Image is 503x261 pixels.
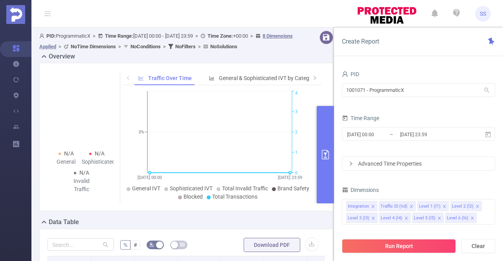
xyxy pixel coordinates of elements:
[346,201,377,211] li: Integration
[161,44,168,49] span: >
[6,5,25,24] img: Protected Media
[49,52,75,61] h2: Overview
[346,129,410,140] input: Start date
[442,204,446,209] i: icon: close
[371,216,375,221] i: icon: close
[447,213,468,223] div: Level 6 (l6)
[342,38,379,45] span: Create Report
[470,216,474,221] i: icon: close
[379,213,411,223] li: Level 4 (l4)
[49,217,79,227] h2: Data Table
[139,130,144,135] tspan: 0%
[404,216,408,221] i: icon: close
[170,185,213,192] span: Sophisticated IVT
[66,177,97,193] div: Invalid Traffic
[123,242,127,248] span: %
[149,242,154,247] i: icon: bg-colors
[193,33,200,39] span: >
[148,75,192,81] span: Traffic Over Time
[342,239,456,253] button: Run Report
[212,193,257,200] span: Total Transactions
[342,115,379,121] span: Time Range
[209,75,215,81] i: icon: bar-chart
[175,44,196,49] b: No Filters
[295,130,297,135] tspan: 2
[348,201,369,212] div: Integration
[138,75,144,81] i: icon: line-chart
[399,129,463,140] input: End date
[130,44,161,49] b: No Conditions
[419,201,441,212] div: Level 1 (l1)
[461,239,495,253] button: Clear
[64,150,74,157] span: N/A
[348,213,369,223] div: Level 3 (l3)
[295,109,297,114] tspan: 3
[445,213,477,223] li: Level 6 (l6)
[342,157,495,170] div: icon: rightAdvanced Time Properties
[219,75,317,81] span: General & Sophisticated IVT by Category
[346,213,378,223] li: Level 3 (l3)
[46,33,56,39] b: PID:
[138,175,162,180] tspan: [DATE] 00:00
[295,170,297,175] tspan: 0
[380,201,408,212] div: Traffic ID (tid)
[71,44,116,49] b: No Time Dimensions
[480,6,486,22] span: SS
[475,204,479,209] i: icon: close
[412,213,444,223] li: Level 5 (l5)
[105,33,133,39] b: Time Range:
[379,201,416,211] li: Traffic ID (tid)
[56,44,64,49] span: >
[222,185,268,192] span: Total Invalid Traffic
[371,204,375,209] i: icon: close
[132,185,160,192] span: General IVT
[381,213,402,223] div: Level 4 (l4)
[417,201,449,211] li: Level 1 (l1)
[278,175,302,180] tspan: [DATE] 23:59
[312,75,317,80] i: icon: right
[184,193,203,200] span: Blocked
[196,44,203,49] span: >
[180,242,185,247] i: icon: table
[349,161,353,166] i: icon: right
[95,150,105,157] span: N/A
[39,33,46,38] i: icon: user
[452,201,474,212] div: Level 2 (l2)
[207,33,233,39] b: Time Zone:
[414,213,435,223] div: Level 5 (l5)
[244,238,300,252] button: Download PDF
[342,187,379,193] span: Dimensions
[248,33,255,39] span: >
[116,44,123,49] span: >
[126,75,131,80] i: icon: left
[450,201,482,211] li: Level 2 (l2)
[342,71,348,77] i: icon: user
[82,158,113,166] div: Sophisticated
[48,238,114,251] input: Search...
[134,242,137,248] span: #
[295,91,297,96] tspan: 4
[210,44,237,49] b: No Solutions
[39,33,293,49] span: ProgrammaticX [DATE] 00:00 - [DATE] 23:59 +00:00
[51,158,82,166] div: General
[295,150,297,155] tspan: 1
[409,204,413,209] i: icon: close
[90,33,98,39] span: >
[437,216,441,221] i: icon: close
[79,170,89,176] span: N/A
[277,185,309,192] span: Brand Safety
[342,71,359,77] span: PID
